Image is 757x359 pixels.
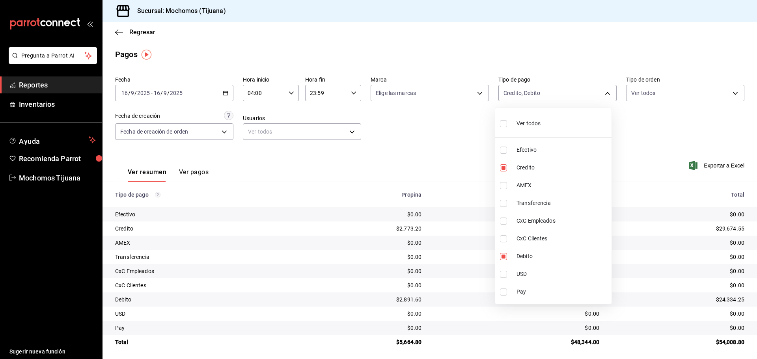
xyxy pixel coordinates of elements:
[516,217,608,225] span: CxC Empleados
[142,50,151,60] img: Tooltip marker
[516,252,608,260] span: Debito
[516,288,608,296] span: Pay
[516,146,608,154] span: Efectivo
[516,270,608,278] span: USD
[516,234,608,243] span: CxC Clientes
[516,199,608,207] span: Transferencia
[516,119,541,128] span: Ver todos
[516,164,608,172] span: Credito
[516,181,608,190] span: AMEX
